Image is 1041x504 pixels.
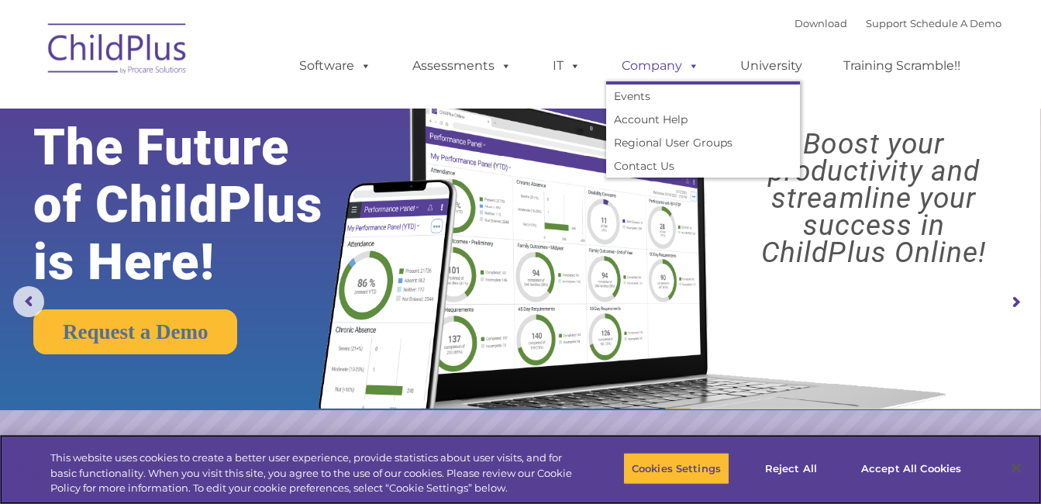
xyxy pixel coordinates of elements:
[215,166,281,178] span: Phone number
[743,452,839,485] button: Reject All
[719,130,1029,266] rs-layer: Boost your productivity and streamline your success in ChildPlus Online!
[725,50,818,81] a: University
[795,17,1001,29] font: |
[606,108,800,131] a: Account Help
[284,50,387,81] a: Software
[623,452,729,485] button: Cookies Settings
[33,119,366,291] rs-layer: The Future of ChildPlus is Here!
[215,102,263,114] span: Last name
[999,451,1033,485] button: Close
[866,17,907,29] a: Support
[853,452,970,485] button: Accept All Cookies
[828,50,976,81] a: Training Scramble!!
[606,85,800,108] a: Events
[606,154,800,178] a: Contact Us
[33,309,237,354] a: Request a Demo
[606,131,800,154] a: Regional User Groups
[40,12,195,90] img: ChildPlus by Procare Solutions
[795,17,847,29] a: Download
[910,17,1001,29] a: Schedule A Demo
[537,50,596,81] a: IT
[606,50,715,81] a: Company
[50,450,573,496] div: This website uses cookies to create a better user experience, provide statistics about user visit...
[397,50,527,81] a: Assessments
